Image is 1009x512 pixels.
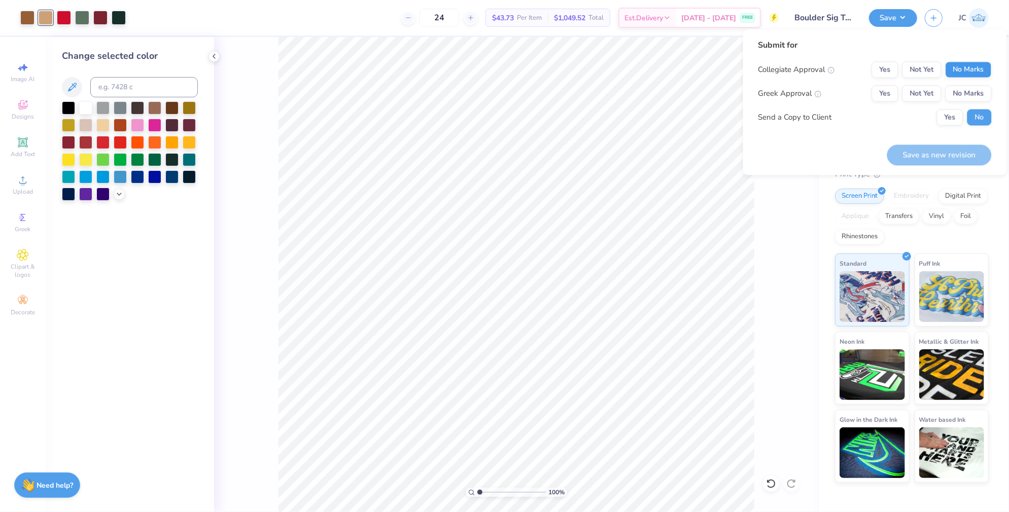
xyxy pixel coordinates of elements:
img: Standard [840,271,905,322]
span: Decorate [11,308,35,316]
span: Add Text [11,150,35,158]
span: 100 % [548,488,565,497]
div: Transfers [879,209,919,224]
span: Greek [15,225,31,233]
span: Total [588,13,604,23]
span: Upload [13,188,33,196]
span: $1,049.52 [554,13,585,23]
span: Per Item [517,13,542,23]
a: JC [959,8,989,28]
span: Water based Ink [919,414,966,425]
span: Clipart & logos [5,263,41,279]
div: Collegiate Approval [758,64,835,76]
span: $43.73 [492,13,514,23]
div: Vinyl [922,209,951,224]
span: Image AI [11,75,35,83]
button: Yes [872,86,898,102]
input: Untitled Design [787,8,861,28]
div: Screen Print [835,189,884,204]
span: Puff Ink [919,258,941,269]
div: Applique [835,209,876,224]
span: Standard [840,258,866,269]
button: Not Yet [902,86,942,102]
div: Change selected color [62,49,198,63]
img: Jovie Chen [969,8,989,28]
div: Embroidery [887,189,935,204]
span: [DATE] - [DATE] [681,13,736,23]
span: Designs [12,113,34,121]
img: Glow in the Dark Ink [840,427,905,478]
span: Glow in the Dark Ink [840,414,897,425]
div: Digital Print [938,189,988,204]
button: Save [869,9,917,27]
img: Neon Ink [840,349,905,400]
input: – – [420,9,459,27]
strong: Need help? [37,481,74,490]
img: Puff Ink [919,271,985,322]
span: FREE [742,14,753,21]
img: Water based Ink [919,427,985,478]
button: No Marks [946,86,992,102]
input: e.g. 7428 c [90,77,198,97]
button: Yes [937,109,963,126]
div: Greek Approval [758,88,822,99]
span: Metallic & Glitter Ink [919,336,979,347]
button: No Marks [946,62,992,78]
img: Metallic & Glitter Ink [919,349,985,400]
span: JC [959,12,966,24]
button: Not Yet [902,62,942,78]
div: Send a Copy to Client [758,112,832,123]
span: Neon Ink [840,336,864,347]
button: Yes [872,62,898,78]
div: Foil [954,209,978,224]
button: No [967,109,992,126]
div: Submit for [758,40,992,52]
span: Est. Delivery [624,13,663,23]
div: Rhinestones [835,229,884,244]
